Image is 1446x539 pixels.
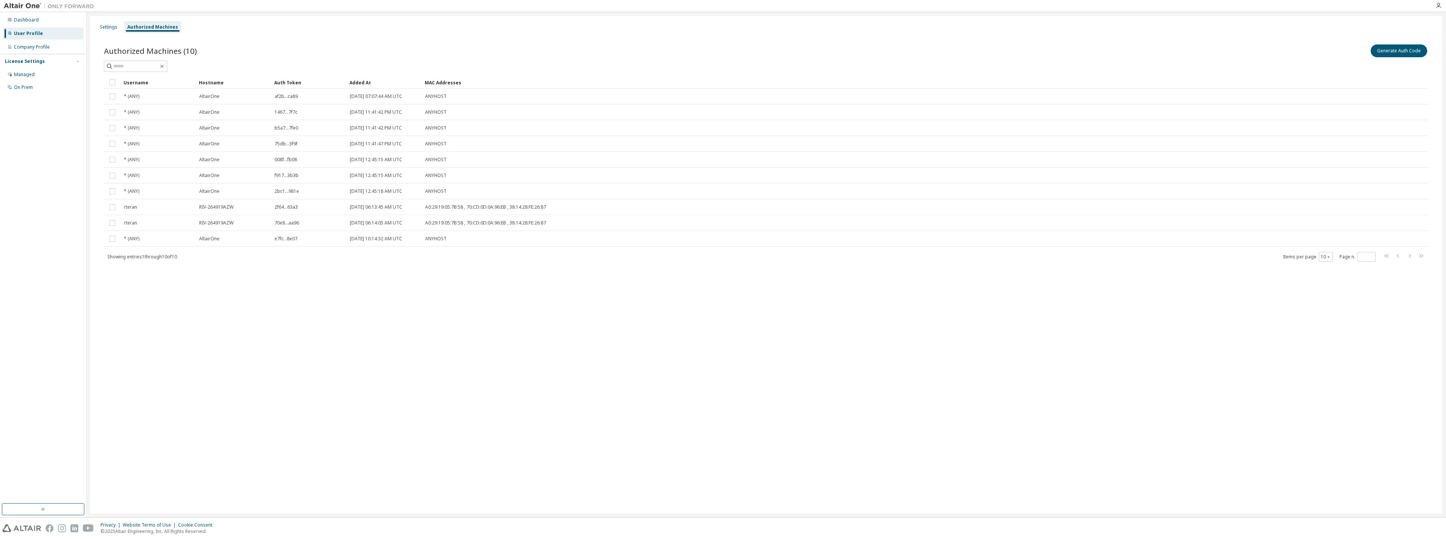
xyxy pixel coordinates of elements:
[275,93,298,99] span: af2b...ca89
[275,125,298,131] span: b5a7...7fe0
[124,173,139,179] span: * (ANY)
[124,109,139,115] span: * (ANY)
[123,522,178,528] div: Website Terms of Use
[199,93,220,99] span: AltairOne
[5,58,45,64] div: License Settings
[178,522,217,528] div: Cookie Consent
[1283,252,1333,262] span: Items per page
[425,125,447,131] span: ANYHOST
[14,17,39,23] div: Dashboard
[14,72,35,78] div: Managed
[425,93,447,99] span: ANYHOST
[124,236,139,242] span: * (ANY)
[350,173,402,179] span: [DATE] 12:45:15 AM UTC
[46,524,53,532] img: facebook.svg
[199,236,220,242] span: AltairOne
[124,125,139,131] span: * (ANY)
[2,524,41,532] img: altair_logo.svg
[124,220,137,226] span: rteran
[350,204,402,210] span: [DATE] 06:13:45 AM UTC
[274,76,343,89] div: Auth Token
[199,220,233,226] span: RIV-264919AZW
[275,141,297,147] span: 75db...3f9f
[425,76,1350,89] div: MAC Addresses
[350,220,402,226] span: [DATE] 06:14:05 AM UTC
[83,524,94,532] img: youtube.svg
[275,188,299,194] span: 2bc1...981e
[127,24,178,30] div: Authorized Machines
[350,188,402,194] span: [DATE] 12:45:18 AM UTC
[425,188,447,194] span: ANYHOST
[425,109,447,115] span: ANYHOST
[107,253,177,260] span: Showing entries 1 through 10 of 10
[70,524,78,532] img: linkedin.svg
[275,109,297,115] span: 1467...7f7c
[124,204,137,210] span: rteran
[104,46,197,56] span: Authorized Machines (10)
[101,522,123,528] div: Privacy
[14,44,50,50] div: Company Profile
[199,173,220,179] span: AltairOne
[275,220,299,226] span: 70e8...aa96
[425,220,546,226] span: A0:29:19:05:7B:58 , 70:CD:0D:0A:96:EB , 38:14:28:FE:26:87
[199,109,220,115] span: AltairOne
[14,84,33,90] div: On Prem
[425,236,447,242] span: ANYHOST
[1371,44,1427,57] button: Generate Auth Code
[199,188,220,194] span: AltairOne
[124,157,139,163] span: * (ANY)
[1339,252,1376,262] span: Page n.
[275,204,298,210] span: 2f64...63a3
[425,173,447,179] span: ANYHOST
[350,157,402,163] span: [DATE] 12:45:15 AM UTC
[14,31,43,37] div: User Profile
[349,76,419,89] div: Added At
[1321,254,1331,260] button: 10
[350,93,402,99] span: [DATE] 07:07:44 AM UTC
[124,141,139,147] span: * (ANY)
[425,157,447,163] span: ANYHOST
[275,173,299,179] span: f917...3b3b
[4,2,98,10] img: Altair One
[275,236,297,242] span: e7fc...8e07
[350,125,402,131] span: [DATE] 11:41:42 PM UTC
[350,236,402,242] span: [DATE] 10:14:32 AM UTC
[124,76,193,89] div: Username
[199,204,233,210] span: RIV-264919AZW
[199,76,268,89] div: Hostname
[101,528,217,534] p: © 2025 Altair Engineering, Inc. All Rights Reserved.
[350,109,402,115] span: [DATE] 11:41:42 PM UTC
[100,24,117,30] div: Settings
[58,524,66,532] img: instagram.svg
[124,188,139,194] span: * (ANY)
[124,93,139,99] span: * (ANY)
[199,125,220,131] span: AltairOne
[425,141,447,147] span: ANYHOST
[275,157,297,163] span: 008f...fb08
[425,204,546,210] span: A0:29:19:05:7B:58 , 70:CD:0D:0A:96:EB , 38:14:28:FE:26:87
[199,157,220,163] span: AltairOne
[350,141,402,147] span: [DATE] 11:41:47 PM UTC
[199,141,220,147] span: AltairOne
